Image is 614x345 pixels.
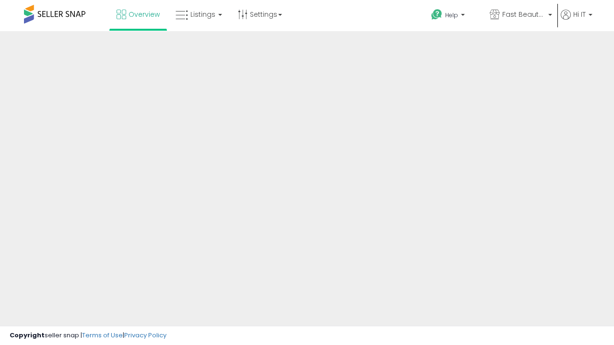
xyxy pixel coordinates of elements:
[190,10,215,19] span: Listings
[82,331,123,340] a: Terms of Use
[445,11,458,19] span: Help
[10,331,45,340] strong: Copyright
[561,10,592,31] a: Hi IT
[431,9,443,21] i: Get Help
[424,1,481,31] a: Help
[502,10,545,19] span: Fast Beauty ([GEOGRAPHIC_DATA])
[573,10,586,19] span: Hi IT
[124,331,166,340] a: Privacy Policy
[129,10,160,19] span: Overview
[10,331,166,340] div: seller snap | |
